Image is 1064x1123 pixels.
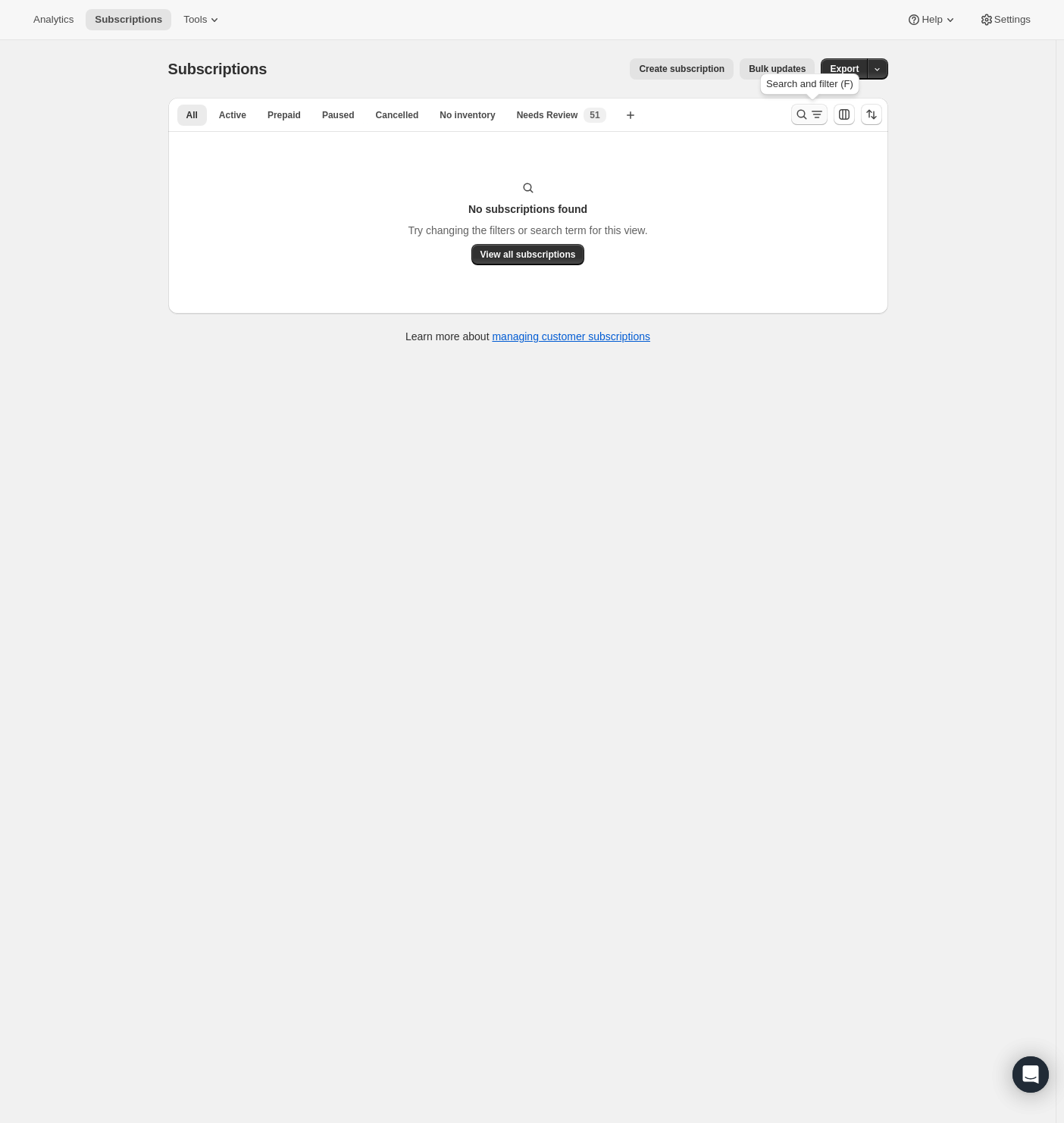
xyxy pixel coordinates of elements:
button: Settings [970,9,1040,30]
span: Active [219,109,246,121]
span: 51 [590,109,599,121]
button: Help [897,9,966,30]
button: Sort the results [861,104,882,125]
p: Learn more about [405,329,650,344]
span: View all subscriptions [480,249,576,261]
span: Tools [183,14,207,26]
button: Search and filter results [791,104,828,125]
button: Create new view [618,105,643,126]
button: View all subscriptions [471,244,585,265]
p: Try changing the filters or search term for this view. [408,223,647,238]
button: Customize table column order and visibility [834,104,855,125]
span: Help [922,14,942,26]
span: All [186,109,198,121]
span: Subscriptions [95,14,162,26]
a: managing customer subscriptions [492,330,650,343]
button: Export [821,58,868,80]
span: Bulk updates [749,63,806,75]
span: Needs Review [517,109,578,121]
span: Subscriptions [168,61,268,77]
span: Cancelled [376,109,419,121]
h3: No subscriptions found [468,202,587,217]
button: Tools [174,9,231,30]
span: Paused [322,109,355,121]
button: Analytics [24,9,83,30]
button: Subscriptions [86,9,171,30]
span: Create subscription [639,63,724,75]
button: Bulk updates [740,58,815,80]
span: Export [830,63,859,75]
button: Create subscription [630,58,734,80]
span: Settings [994,14,1031,26]
div: Open Intercom Messenger [1012,1056,1049,1093]
span: Analytics [33,14,74,26]
span: No inventory [440,109,495,121]
span: Prepaid [268,109,301,121]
